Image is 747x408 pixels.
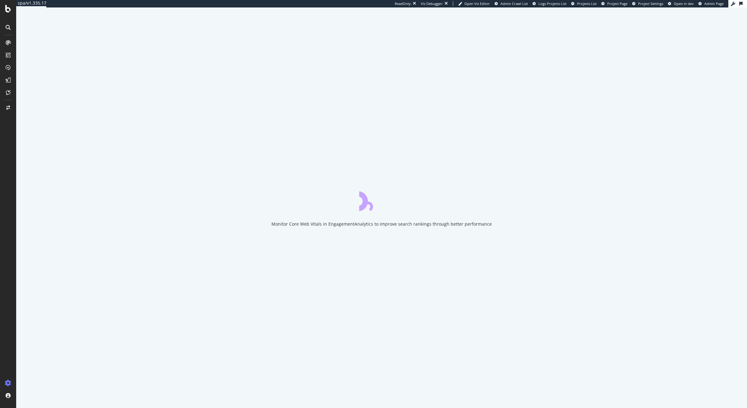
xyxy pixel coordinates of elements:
span: Project Settings [638,1,663,6]
span: Projects List [577,1,597,6]
div: Viz Debugger: [421,1,443,6]
a: Admin Crawl List [495,1,528,6]
a: Open in dev [668,1,694,6]
a: Logs Projects List [533,1,566,6]
span: Project Page [607,1,627,6]
a: Project Page [601,1,627,6]
a: Admin Page [698,1,724,6]
div: Monitor Core Web Vitals in EngagementAnalytics to improve search rankings through better performance [271,221,492,227]
span: Admin Page [704,1,724,6]
a: Open Viz Editor [458,1,490,6]
span: Logs Projects List [538,1,566,6]
div: ReadOnly: [395,1,411,6]
span: Open in dev [674,1,694,6]
div: animation [359,189,404,211]
span: Admin Crawl List [500,1,528,6]
a: Project Settings [632,1,663,6]
span: Open Viz Editor [464,1,490,6]
a: Projects List [571,1,597,6]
